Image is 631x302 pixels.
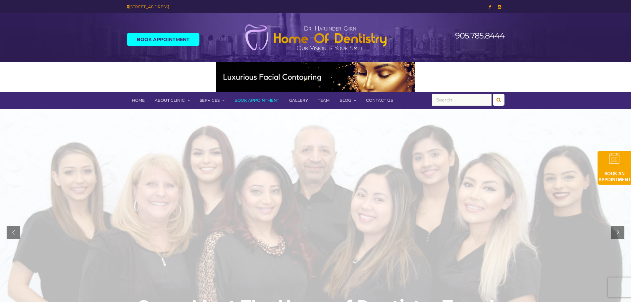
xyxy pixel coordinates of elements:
a: Book Appointment [127,33,199,46]
a: About Clinic [150,92,195,109]
a: Services [195,92,230,109]
a: 905.785.8444 [455,31,504,40]
img: book-an-appointment-hod-gld.png [598,151,631,185]
input: Search [432,94,492,106]
a: Team [313,92,335,109]
a: Blog [335,92,361,109]
a: Home [127,92,150,109]
a: Book Appointment [230,92,284,109]
a: Contact Us [361,92,398,109]
div: [STREET_ADDRESS] [127,3,311,10]
img: Medspa-Banner-Virtual-Consultation-2-1.gif [216,62,415,92]
img: Home of Dentistry [241,24,390,51]
a: Gallery [284,92,313,109]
